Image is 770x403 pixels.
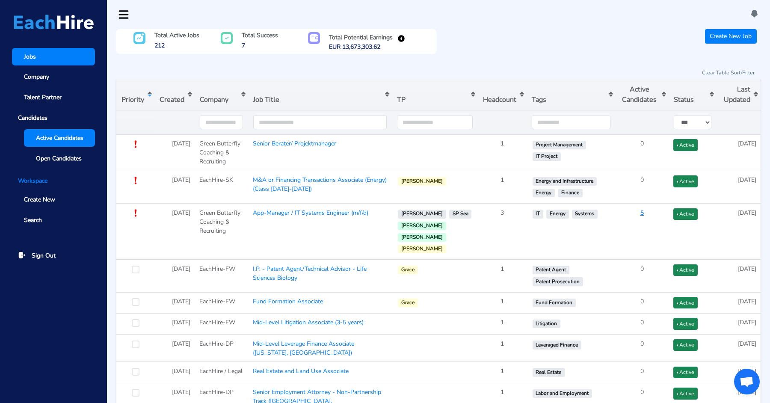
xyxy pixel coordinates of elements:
[705,29,757,44] a: Create New Job
[253,265,367,282] a: I.P. - Patent Agent/Technical Advisor - Life Sciences Biology
[533,152,561,161] span: IT Project
[640,318,644,326] span: 0
[673,139,698,151] button: Active
[24,72,49,81] span: Company
[673,297,698,308] button: Active
[253,209,368,217] a: App-Manager / IT Systems Engineer (m/f/d)
[738,265,756,273] span: [DATE]
[640,388,644,396] span: 0
[673,175,698,187] button: Active
[500,340,504,348] span: 1
[199,209,240,235] span: Green Butterfly Coaching & Recruiting
[32,251,56,260] span: Sign Out
[572,210,598,218] span: Systems
[253,139,336,148] a: Senior Berater/ Projektmanager
[673,339,698,351] button: Active
[533,299,576,307] span: Fund Formation
[533,320,560,328] span: Litigation
[242,42,288,50] h6: 7
[533,177,597,186] span: Energy and Infrastructure
[329,44,411,51] h6: EUR 13,673,303.62
[242,32,288,39] h6: Total Success
[500,388,504,396] span: 1
[199,367,243,375] span: EachHire / Legal
[329,33,393,41] h6: Total Potential Earnings
[738,318,756,326] span: [DATE]
[640,265,644,273] span: 0
[172,265,190,273] span: [DATE]
[738,367,756,375] span: [DATE]
[12,191,95,209] a: Create New
[500,367,504,375] span: 1
[253,318,364,326] a: Mid-Level Litigation Associate (3-5 years)
[640,176,644,184] span: 0
[199,340,234,348] span: EachHire-DP
[199,318,235,326] span: EachHire-FW
[673,208,698,220] button: Active
[738,209,756,217] span: [DATE]
[673,264,698,276] button: Active
[702,68,755,77] button: Clear Table Sort/Filter
[24,150,95,167] a: Open Candidates
[533,266,569,274] span: Patent Agent
[172,297,190,305] span: [DATE]
[738,297,756,305] span: [DATE]
[199,297,235,305] span: EachHire-FW
[533,277,583,286] span: Patent Prosecution
[640,139,644,148] span: 0
[398,233,446,242] span: [PERSON_NAME]
[398,210,446,218] span: [PERSON_NAME]
[172,209,190,217] span: [DATE]
[738,388,756,396] span: [DATE]
[734,369,760,394] div: Open chat
[546,210,569,218] span: Energy
[12,109,95,127] span: Candidates
[199,176,233,184] span: EachHire-SK
[738,176,756,184] span: [DATE]
[24,129,95,147] a: Active Candidates
[172,318,190,326] span: [DATE]
[640,209,644,217] a: 5
[253,340,354,357] a: Mid-Level Leverage Finance Associate ([US_STATE], [GEOGRAPHIC_DATA])
[449,210,471,218] span: SP Sea
[154,32,208,39] h6: Total Active Jobs
[199,265,235,273] span: EachHire-FW
[253,176,387,193] a: M&A or Financing Transactions Associate (Energy) (Class [DATE]-[DATE])
[253,297,323,305] a: Fund Formation Associate
[738,340,756,348] span: [DATE]
[500,318,504,326] span: 1
[253,367,349,375] a: Real Estate and Land Use Associate
[24,195,55,204] span: Create New
[640,367,644,375] span: 0
[36,133,83,142] span: Active Candidates
[199,388,234,396] span: EachHire-DP
[533,368,565,376] span: Real Estate
[199,139,240,166] span: Green Butterfly Coaching & Recruiting
[533,189,555,197] span: Energy
[172,388,190,396] span: [DATE]
[673,367,698,378] button: Active
[738,139,756,148] span: [DATE]
[12,89,95,106] a: Talent Partner
[702,69,755,76] u: Clear Table Sort/Filter
[500,209,504,217] span: 3
[36,154,82,163] span: Open Candidates
[14,15,94,30] img: Logo
[673,388,698,399] button: Active
[500,139,504,148] span: 1
[398,266,418,274] span: Grace
[172,367,190,375] span: [DATE]
[24,93,62,102] span: Talent Partner
[500,297,504,305] span: 1
[533,141,586,149] span: Project Management
[398,177,446,186] span: [PERSON_NAME]
[533,341,581,349] span: Leveraged Finance
[640,297,644,305] span: 0
[533,210,543,218] span: IT
[500,176,504,184] span: 1
[24,216,42,225] span: Search
[500,265,504,273] span: 1
[172,139,190,148] span: [DATE]
[533,389,592,398] span: Labor and Employment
